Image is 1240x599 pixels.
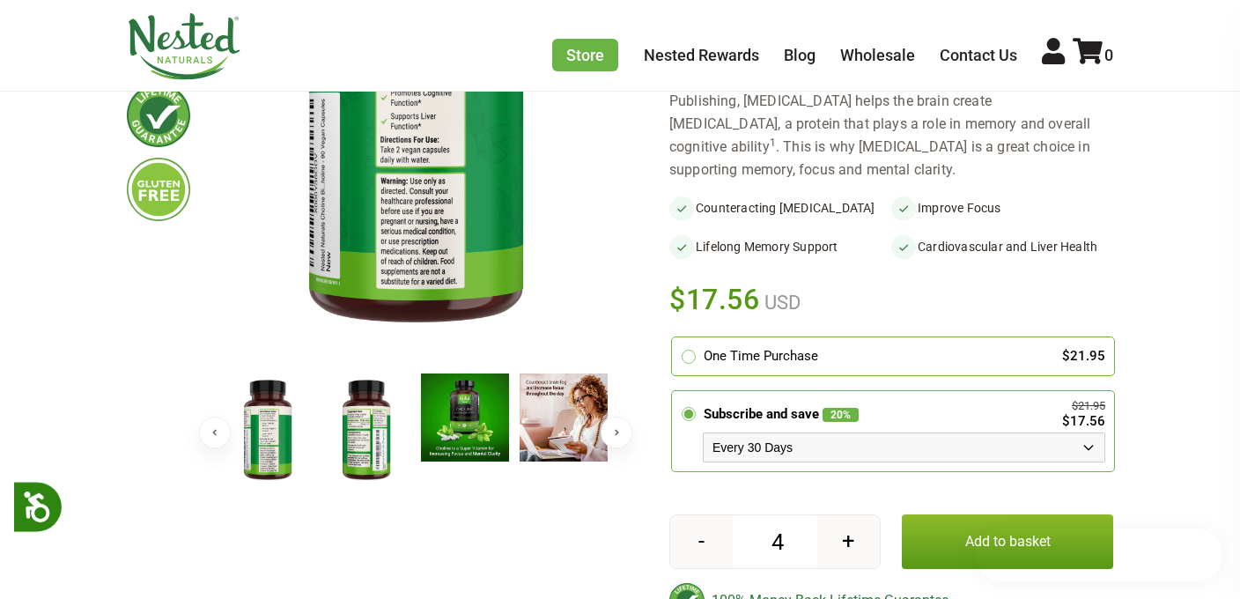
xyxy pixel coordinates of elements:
img: glutenfree [127,158,190,221]
a: Contact Us [940,46,1017,64]
iframe: Button to open loyalty program pop-up [975,529,1222,581]
a: Store [552,39,618,71]
button: Add to basket [902,514,1113,569]
span: USD [760,292,801,314]
button: Next [601,417,632,448]
button: + [817,515,880,568]
a: Blog [784,46,816,64]
img: Choline Bitartrate [322,373,410,488]
img: Choline Bitartrate [421,373,509,462]
a: Nested Rewards [644,46,759,64]
img: Choline Bitartrate [224,373,312,488]
li: Counteracting [MEDICAL_DATA] [669,196,891,220]
button: - [670,515,733,568]
img: Choline Bitartrate [520,373,608,462]
span: $17.56 [669,280,760,319]
span: 0 [1104,46,1113,64]
a: Wholesale [840,46,915,64]
li: Lifelong Memory Support [669,234,891,259]
button: Previous [199,417,231,448]
li: Cardiovascular and Liver Health [891,234,1113,259]
img: Nested Naturals [127,13,241,80]
img: lifetimeguarantee [127,84,190,147]
li: Improve Focus [891,196,1113,220]
sup: 1 [770,137,776,149]
a: 0 [1073,46,1113,64]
